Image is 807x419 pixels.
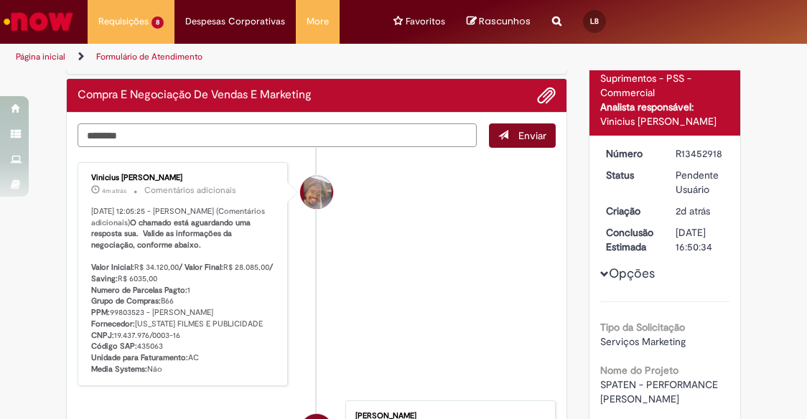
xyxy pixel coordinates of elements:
[91,364,147,375] b: Media Systems:
[91,174,276,182] div: Vinicius [PERSON_NAME]
[595,168,666,182] dt: Status
[102,187,126,195] time: 29/08/2025 12:05:25
[11,44,460,70] ul: Trilhas de página
[151,17,164,29] span: 8
[185,14,285,29] span: Despesas Corporativas
[676,225,724,254] div: [DATE] 16:50:34
[676,204,724,218] div: 27/08/2025 14:50:28
[489,123,556,148] button: Enviar
[676,204,710,217] span: 2d atrás
[676,146,724,161] div: R13452918
[676,204,710,217] time: 27/08/2025 14:50:28
[91,296,161,306] b: Grupo de Compras:
[406,14,445,29] span: Favoritos
[91,341,137,352] b: Código SAP:
[179,262,223,273] b: / Valor Final:
[16,51,65,62] a: Página inicial
[537,86,556,105] button: Adicionar anexos
[78,123,477,147] textarea: Digite sua mensagem aqui...
[91,217,253,273] b: O chamado está aguardando uma resposta sua. Valide as informações da negociação, conforme abaixo....
[78,89,312,102] h2: Compra E Negociação De Vendas E Marketing Histórico de tíquete
[600,100,730,114] div: Analista responsável:
[91,319,135,329] b: Fornecedor:
[1,7,75,36] img: ServiceNow
[600,71,730,100] div: Suprimentos - PSS - Commercial
[98,14,149,29] span: Requisições
[676,168,724,197] div: Pendente Usuário
[300,176,333,209] div: Vinicius Rafael De Souza
[102,187,126,195] span: 4m atrás
[144,184,236,197] small: Comentários adicionais
[91,330,114,341] b: CNPJ:
[307,14,329,29] span: More
[600,335,686,348] span: Serviços Marketing
[91,206,276,375] p: [DATE] 12:05:25 - [PERSON_NAME] (Comentários adicionais) R$ 34.120,00 R$ 28.085,00 R$ 6035,00 1 B...
[595,225,666,254] dt: Conclusão Estimada
[91,307,110,318] b: PPM:
[600,364,678,377] b: Nome do Projeto
[91,352,188,363] b: Unidade para Faturamento:
[600,321,685,334] b: Tipo da Solicitação
[96,51,202,62] a: Formulário de Atendimento
[590,17,599,26] span: LB
[91,285,187,296] b: Numero de Parcelas Pagto:
[479,14,531,28] span: Rascunhos
[595,146,666,161] dt: Número
[467,14,531,28] a: No momento, sua lista de rascunhos tem 0 Itens
[595,204,666,218] dt: Criação
[91,262,275,284] b: / Saving:
[518,129,546,142] span: Enviar
[600,114,730,128] div: Vinicius [PERSON_NAME]
[600,378,721,405] span: SPATEN - PERFORMANCE [PERSON_NAME]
